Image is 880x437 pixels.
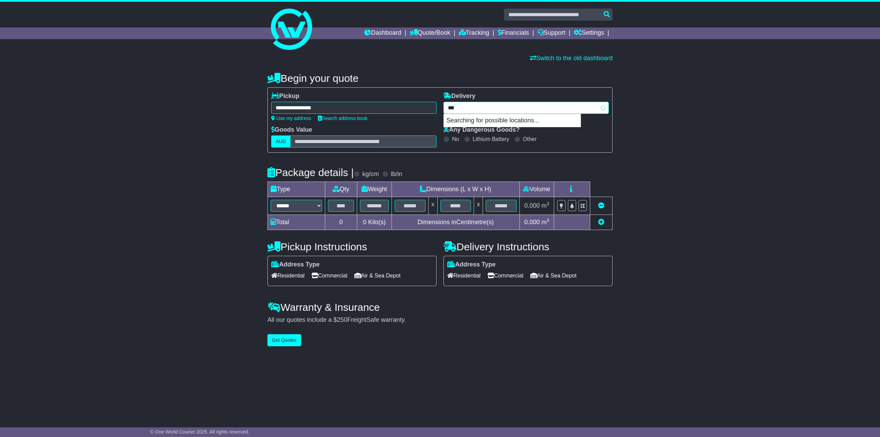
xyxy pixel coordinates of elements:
[267,334,301,346] button: Get Quotes
[271,270,305,281] span: Residential
[325,215,357,230] td: 0
[268,182,325,197] td: Type
[598,202,604,209] a: Remove this item
[523,136,537,142] label: Other
[452,136,459,142] label: No
[447,270,481,281] span: Residential
[392,182,519,197] td: Dimensions (L x W x H)
[541,219,549,226] span: m
[267,302,613,313] h4: Warranty & Insurance
[443,126,520,134] label: Any Dangerous Goods?
[363,219,366,226] span: 0
[443,241,613,252] h4: Delivery Instructions
[524,219,540,226] span: 0.000
[473,136,509,142] label: Lithium Battery
[271,116,311,121] a: Use my address
[428,197,437,215] td: x
[530,55,613,62] a: Switch to the old dashboard
[271,92,299,100] label: Pickup
[357,182,392,197] td: Weight
[530,270,577,281] span: Air & Sea Depot
[447,261,496,269] label: Address Type
[271,126,312,134] label: Goods Value
[410,28,450,39] a: Quote/Book
[364,28,401,39] a: Dashboard
[271,261,320,269] label: Address Type
[538,28,565,39] a: Support
[311,270,347,281] span: Commercial
[443,102,609,114] typeahead: Please provide city
[318,116,367,121] a: Search address book
[498,28,529,39] a: Financials
[598,219,604,226] a: Add new item
[487,270,523,281] span: Commercial
[354,270,401,281] span: Air & Sea Depot
[267,167,354,178] h4: Package details |
[519,182,554,197] td: Volume
[474,197,483,215] td: x
[443,92,475,100] label: Delivery
[357,215,392,230] td: Kilo(s)
[541,202,549,209] span: m
[547,201,549,206] sup: 3
[391,171,402,178] label: lb/in
[392,215,519,230] td: Dimensions in Centimetre(s)
[271,135,290,148] label: AUD
[267,316,613,324] div: All our quotes include a $ FreightSafe warranty.
[267,241,437,252] h4: Pickup Instructions
[524,202,540,209] span: 0.000
[459,28,489,39] a: Tracking
[337,316,347,323] span: 250
[362,171,379,178] label: kg/cm
[267,73,613,84] h4: Begin your quote
[547,218,549,223] sup: 3
[325,182,357,197] td: Qty
[150,429,250,435] span: © One World Courier 2025. All rights reserved.
[574,28,604,39] a: Settings
[444,114,581,127] p: Searching for possible locations...
[268,215,325,230] td: Total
